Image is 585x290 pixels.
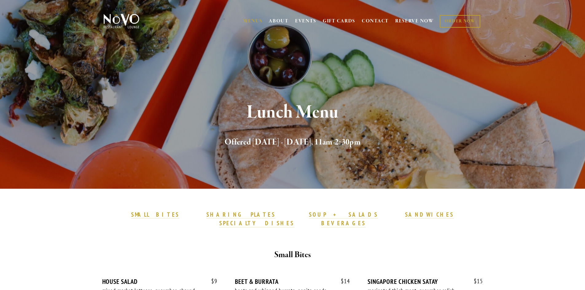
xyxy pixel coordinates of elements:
span: 14 [335,278,350,285]
a: SOUP + SALADS [309,211,378,219]
strong: SHARING PLATES [206,211,275,218]
span: 15 [468,278,483,285]
span: $ [341,277,344,285]
a: CONTACT [362,15,389,27]
div: SINGAPORE CHICKEN SATAY [368,278,483,285]
strong: Small Bites [274,249,311,260]
a: RESERVE NOW [395,15,434,27]
strong: SPECIALTY DISHES [219,219,294,227]
div: BEET & BURRATA [235,278,350,285]
strong: SANDWICHES [405,211,454,218]
div: HOUSE SALAD [102,278,217,285]
h2: Offered [DATE] - [DATE], 11am-2:30pm [114,136,472,149]
a: GIFT CARDS [323,15,355,27]
a: SANDWICHES [405,211,454,219]
strong: BEVERAGES [321,219,366,227]
a: SHARING PLATES [206,211,275,219]
a: ORDER NOW [440,15,480,28]
strong: SOUP + SALADS [309,211,378,218]
h1: Lunch Menu [114,102,472,122]
a: SPECIALTY DISHES [219,219,294,227]
span: 9 [205,278,217,285]
a: EVENTS [295,18,316,24]
img: Novo Restaurant &amp; Lounge [102,14,141,29]
a: BEVERAGES [321,219,366,227]
span: $ [211,277,214,285]
span: $ [474,277,477,285]
a: SMALL BITES [131,211,179,219]
a: ABOUT [269,18,289,24]
a: MENUS [243,18,263,24]
strong: SMALL BITES [131,211,179,218]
